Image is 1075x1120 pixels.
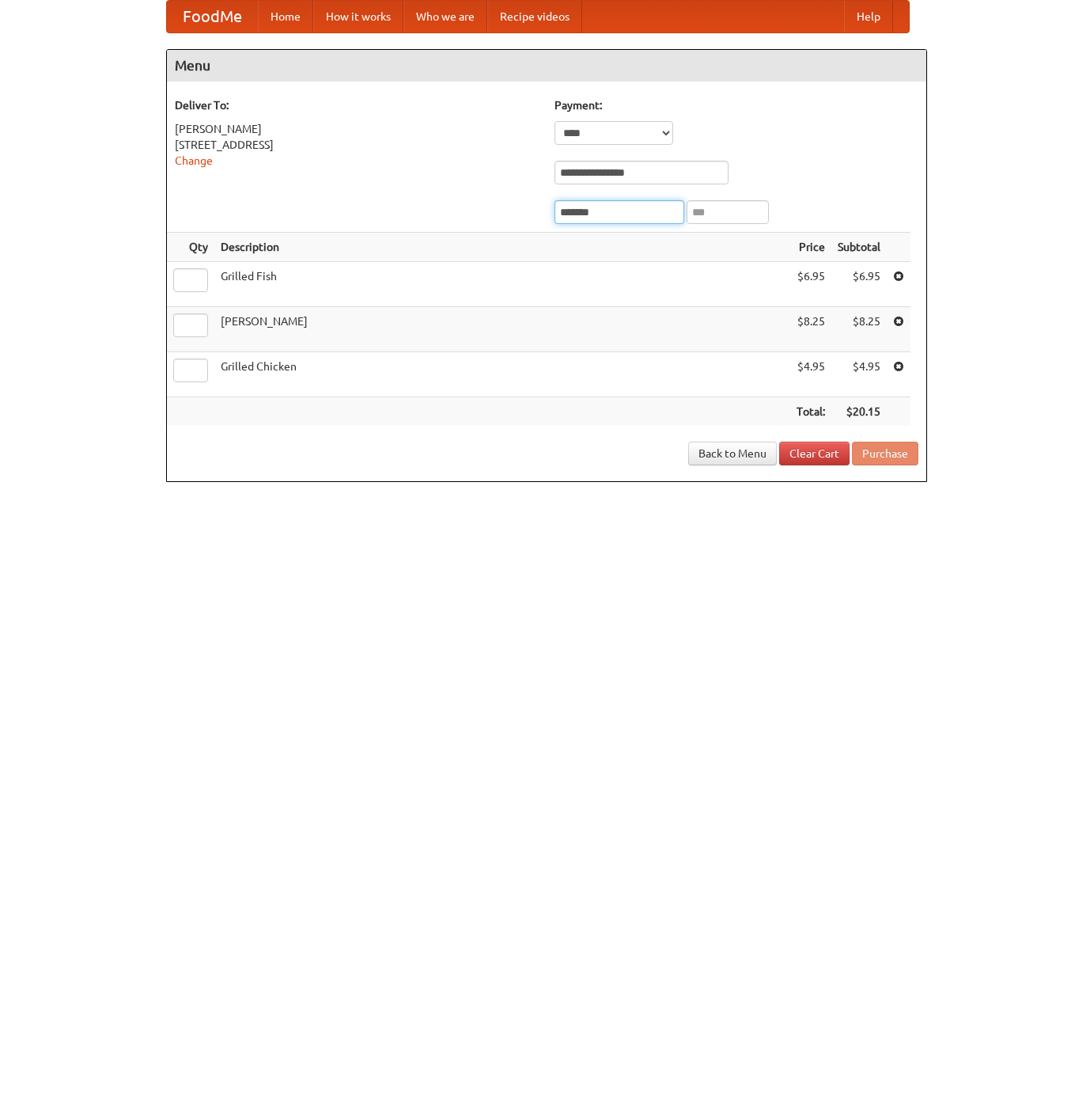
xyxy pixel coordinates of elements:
[688,442,777,465] a: Back to Menu
[831,307,887,352] td: $8.25
[214,233,790,262] th: Description
[214,307,790,352] td: [PERSON_NAME]
[313,1,403,32] a: How it works
[175,97,539,113] h5: Deliver To:
[831,233,887,262] th: Subtotal
[167,233,214,262] th: Qty
[555,97,918,113] h5: Payment:
[175,121,539,137] div: [PERSON_NAME]
[487,1,582,32] a: Recipe videos
[831,352,887,397] td: $4.95
[779,442,850,465] a: Clear Cart
[214,352,790,397] td: Grilled Chicken
[790,262,831,307] td: $6.95
[844,1,893,32] a: Help
[790,233,831,262] th: Price
[167,1,258,32] a: FoodMe
[403,1,487,32] a: Who we are
[790,397,831,427] th: Total:
[790,307,831,352] td: $8.25
[214,262,790,307] td: Grilled Fish
[258,1,313,32] a: Home
[831,262,887,307] td: $6.95
[175,137,539,153] div: [STREET_ADDRESS]
[852,442,918,465] button: Purchase
[790,352,831,397] td: $4.95
[167,50,926,82] h4: Menu
[175,154,213,167] a: Change
[831,397,887,427] th: $20.15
